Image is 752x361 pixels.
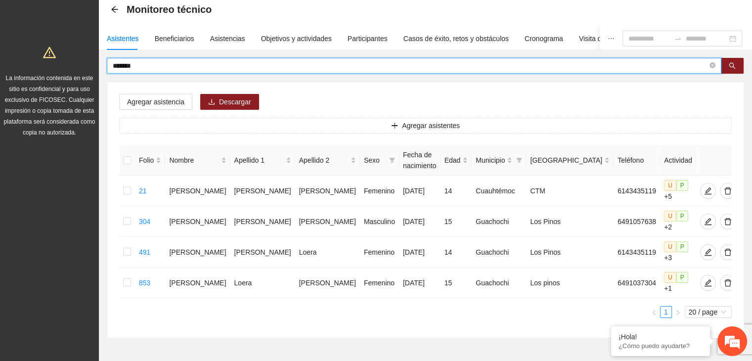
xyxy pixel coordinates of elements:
[399,237,441,268] td: [DATE]
[234,155,284,166] span: Apellido 1
[399,176,441,206] td: [DATE]
[399,145,441,176] th: Fecha de nacimiento
[664,180,676,191] span: U
[139,155,154,166] span: Folio
[111,5,119,14] div: Back
[660,268,696,298] td: +1
[389,157,395,163] span: filter
[364,155,385,166] span: Sexo
[672,306,684,318] li: Next Page
[230,268,295,298] td: Loera
[720,183,736,199] button: delete
[685,306,732,318] div: Page Size
[155,33,194,44] div: Beneficiarios
[165,145,230,176] th: Nombre
[441,237,472,268] td: 14
[720,279,735,287] span: delete
[676,211,688,222] span: P
[674,35,682,43] span: to
[700,214,716,229] button: edit
[676,180,688,191] span: P
[608,35,615,42] span: ellipsis
[648,306,660,318] li: Previous Page
[43,46,56,59] span: warning
[399,206,441,237] td: [DATE]
[660,306,672,318] li: 1
[700,275,716,291] button: edit
[661,307,671,317] a: 1
[219,96,251,107] span: Descargar
[210,33,245,44] div: Asistencias
[614,176,660,206] td: 6143435119
[399,268,441,298] td: [DATE]
[614,206,660,237] td: 6491057638
[135,145,165,176] th: Folio
[600,27,622,50] button: ellipsis
[57,122,136,222] span: Estamos en línea.
[619,342,703,350] p: ¿Cómo puedo ayudarte?
[579,33,671,44] div: Visita de campo y entregables
[709,61,715,71] span: close-circle
[208,98,215,106] span: download
[526,237,614,268] td: Los Pinos
[200,94,259,110] button: downloadDescargar
[295,237,360,268] td: Loera
[689,307,728,317] span: 20 / page
[139,248,150,256] a: 491
[230,206,295,237] td: [PERSON_NAME]
[614,237,660,268] td: 6143435119
[660,176,696,206] td: +5
[360,237,399,268] td: Femenino
[391,122,398,130] span: plus
[441,176,472,206] td: 14
[664,211,676,222] span: U
[107,33,139,44] div: Asistentes
[162,5,186,29] div: Minimizar ventana de chat en vivo
[720,244,736,260] button: delete
[660,206,696,237] td: +2
[514,153,524,168] span: filter
[165,176,230,206] td: [PERSON_NAME]
[676,241,688,252] span: P
[230,176,295,206] td: [PERSON_NAME]
[360,176,399,206] td: Femenino
[660,145,696,176] th: Actividad
[701,248,715,256] span: edit
[701,187,715,195] span: edit
[348,33,388,44] div: Participantes
[119,118,732,134] button: plusAgregar asistentes
[526,206,614,237] td: Los Pinos
[472,206,526,237] td: Guachochi
[402,120,460,131] span: Agregar asistentes
[230,237,295,268] td: [PERSON_NAME]
[51,50,166,63] div: Chatee con nosotros ahora
[651,310,657,316] span: left
[360,206,399,237] td: Masculino
[672,306,684,318] button: right
[295,206,360,237] td: [PERSON_NAME]
[664,272,676,283] span: U
[403,33,509,44] div: Casos de éxito, retos y obstáculos
[165,237,230,268] td: [PERSON_NAME]
[127,96,184,107] span: Agregar asistencia
[619,333,703,341] div: ¡Hola!
[676,272,688,283] span: P
[648,306,660,318] button: left
[701,218,715,226] span: edit
[441,206,472,237] td: 15
[5,249,188,284] textarea: Escriba su mensaje y pulse “Intro”
[720,214,736,229] button: delete
[230,145,295,176] th: Apellido 1
[700,183,716,199] button: edit
[119,94,192,110] button: Agregar asistencia
[444,155,461,166] span: Edad
[729,62,736,70] span: search
[614,268,660,298] td: 6491037304
[720,275,736,291] button: delete
[111,5,119,13] span: arrow-left
[526,176,614,206] td: CTM
[165,268,230,298] td: [PERSON_NAME]
[720,187,735,195] span: delete
[441,145,472,176] th: Edad
[169,155,219,166] span: Nombre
